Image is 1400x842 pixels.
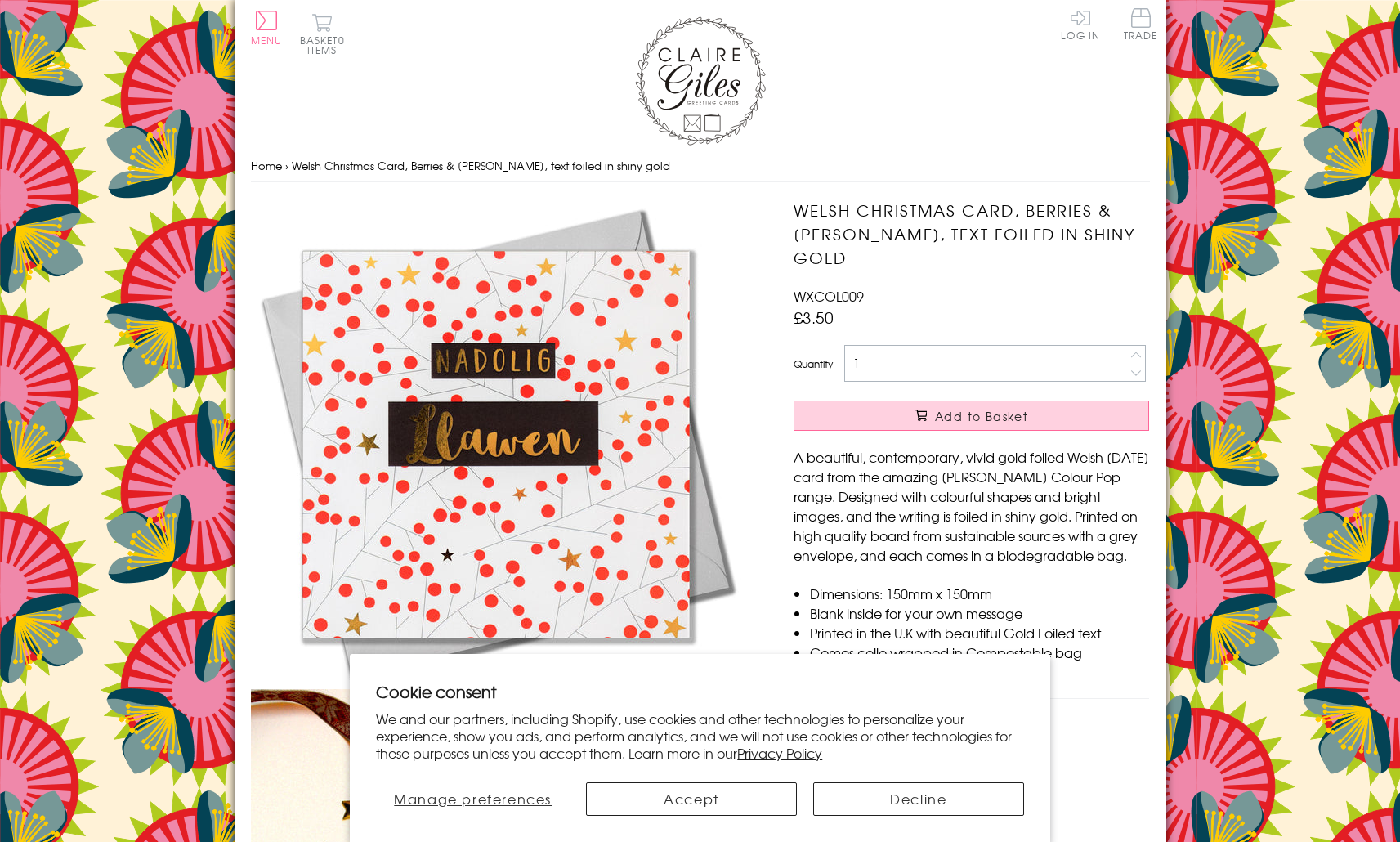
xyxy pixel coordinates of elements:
[251,199,741,689] img: Welsh Christmas Card, Berries & Twigs, text foiled in shiny gold
[810,603,1149,623] li: Blank inside for your own message
[285,158,288,173] span: ›
[307,33,345,57] span: 0 items
[586,782,797,816] button: Accept
[794,401,1149,431] button: Add to Basket
[376,680,1024,703] h2: Cookie consent
[1061,8,1100,40] a: Log In
[810,584,1149,603] li: Dimensions: 150mm x 150mm
[737,743,822,763] a: Privacy Policy
[292,158,670,173] span: Welsh Christmas Card, Berries & [PERSON_NAME], text foiled in shiny gold
[794,447,1149,565] p: A beautiful, contemporary, vivid gold foiled Welsh [DATE] card from the amazing [PERSON_NAME] Col...
[810,643,1149,662] li: Comes cello wrapped in Compostable bag
[1124,8,1158,40] span: Trade
[794,199,1149,269] h1: Welsh Christmas Card, Berries & [PERSON_NAME], text foiled in shiny gold
[794,356,833,371] label: Quantity
[251,158,282,173] a: Home
[813,782,1024,816] button: Decline
[935,408,1028,424] span: Add to Basket
[394,789,552,808] span: Manage preferences
[635,16,766,146] img: Claire Giles Greetings Cards
[376,782,570,816] button: Manage preferences
[251,11,283,45] button: Menu
[794,286,864,306] span: WXCOL009
[300,13,345,55] button: Basket0 items
[810,623,1149,643] li: Printed in the U.K with beautiful Gold Foiled text
[251,33,283,47] span: Menu
[251,150,1150,183] nav: breadcrumbs
[376,710,1024,761] p: We and our partners, including Shopify, use cookies and other technologies to personalize your ex...
[794,306,834,329] span: £3.50
[1124,8,1158,43] a: Trade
